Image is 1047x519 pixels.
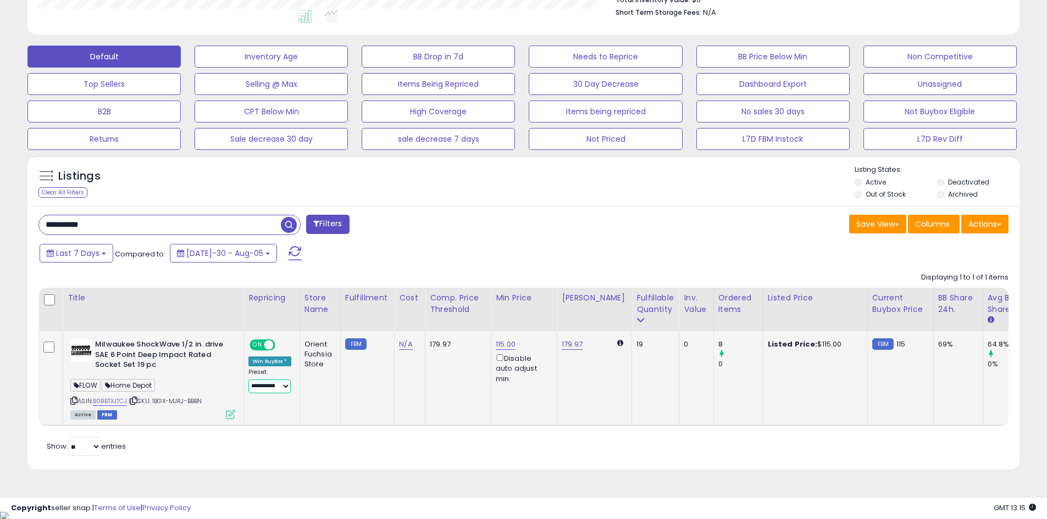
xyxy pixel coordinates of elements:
span: 2025-08-13 13:15 GMT [994,503,1036,513]
div: $115.00 [768,339,859,349]
label: Active [866,177,886,187]
a: Privacy Policy [142,503,191,513]
button: BB Drop in 7d [362,46,515,68]
div: 8 [718,339,763,349]
span: OFF [274,341,291,350]
small: Avg BB Share. [988,315,994,325]
span: N/A [703,7,716,18]
button: BB Price Below Min [696,46,850,68]
div: Disable auto adjust min [496,352,549,384]
span: Last 7 Days [56,248,99,259]
button: L7D FBM Instock [696,128,850,150]
a: N/A [399,339,412,350]
div: Repricing [248,292,295,304]
button: Save View [849,215,906,233]
button: Not Buybox Eligible [863,101,1017,122]
button: Non Competitive [863,46,1017,68]
div: Min Price [496,292,552,304]
button: Sale decrease 30 day [195,128,348,150]
div: Fulfillable Quantity [636,292,674,315]
div: 179.97 [430,339,483,349]
div: Win BuyBox * [248,356,291,366]
button: B2B [27,101,181,122]
span: FBM [97,410,117,420]
div: Ordered Items [718,292,758,315]
span: Show: entries [47,441,126,451]
button: Dashboard Export [696,73,850,95]
span: [DATE]-30 - Aug-05 [186,248,263,259]
button: High Coverage [362,101,515,122]
button: L7D Rev Diff [863,128,1017,150]
div: Orient Fuchsia Store [304,339,332,370]
div: Inv. value [684,292,708,315]
button: Actions [961,215,1009,233]
span: Compared to: [115,249,165,259]
span: All listings currently available for purchase on Amazon [70,410,96,420]
a: Terms of Use [94,503,141,513]
button: Default [27,46,181,68]
button: Items Being Repriced [362,73,515,95]
button: Top Sellers [27,73,181,95]
div: 19 [636,339,671,349]
span: ON [251,341,264,350]
div: Store Name [304,292,336,315]
a: B0BBTXJTCJ [93,397,127,406]
span: 115 [896,339,905,349]
div: seller snap | | [11,503,191,514]
div: BB Share 24h. [938,292,978,315]
img: 41tMeqGly7L._SL40_.jpg [70,339,92,361]
a: 115.00 [496,339,516,350]
div: 0 [684,339,705,349]
div: 69% [938,339,974,349]
div: [PERSON_NAME] [562,292,627,304]
button: Returns [27,128,181,150]
button: Selling @ Max [195,73,348,95]
div: Clear All Filters [38,187,87,198]
a: 179.97 [562,339,583,350]
button: Inventory Age [195,46,348,68]
div: Title [68,292,239,304]
div: Preset: [248,369,291,393]
div: Avg BB Share [988,292,1028,315]
span: | SKU: 1BGX-MJRJ-BBBN [129,397,202,405]
div: 64.8% [988,339,1032,349]
div: Cost [399,292,420,304]
div: Listed Price [768,292,863,304]
span: FLOW [70,379,101,392]
b: Listed Price: [768,339,818,349]
button: Not Priced [529,128,682,150]
div: 0 [718,359,763,369]
strong: Copyright [11,503,51,513]
label: Out of Stock [866,189,906,199]
label: Archived [948,189,978,199]
button: [DATE]-30 - Aug-05 [170,244,277,263]
button: Columns [908,215,960,233]
div: Displaying 1 to 1 of 1 items [921,272,1009,283]
b: Short Term Storage Fees: [616,8,701,17]
div: Current Buybox Price [872,292,929,315]
div: 0% [988,359,1032,369]
label: Deactivated [948,177,989,187]
button: sale decrease 7 days [362,128,515,150]
button: 30 Day Decrease [529,73,682,95]
i: Calculated using Dynamic Max Price. [617,339,623,347]
p: Listing States: [855,165,1020,175]
small: FBM [345,338,367,350]
button: Items being repriced [529,101,682,122]
small: FBM [872,338,894,350]
button: No sales 30 days [696,101,850,122]
button: Needs to Reprice [529,46,682,68]
div: ASIN: [70,339,235,418]
b: Milwaukee ShockWave 1/2 in. drive SAE 6 Point Deep Impact Rated Socket Set 19 pc [95,339,229,373]
span: Columns [915,219,950,230]
button: Unassigned [863,73,1017,95]
button: CPT Below Min [195,101,348,122]
button: Last 7 Days [40,244,113,263]
div: Comp. Price Threshold [430,292,486,315]
span: Home Depot [102,379,156,392]
h5: Listings [58,169,101,184]
div: Fulfillment [345,292,390,304]
button: Filters [306,215,349,234]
